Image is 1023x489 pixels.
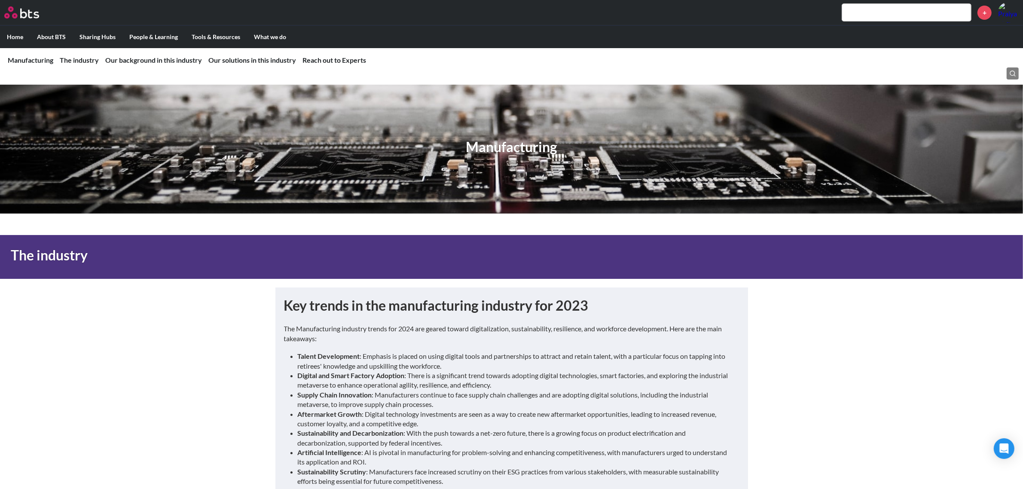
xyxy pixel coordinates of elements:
[298,448,362,456] strong: Artificial Intelligence
[298,371,405,379] strong: Digital and Smart Factory Adoption
[73,26,122,48] label: Sharing Hubs
[284,324,739,343] p: The Manufacturing industry trends for 2024 are geared toward digitalization, sustainability, resi...
[298,410,362,418] strong: Aftermarket Growth
[466,138,557,157] h1: Manufacturing
[298,410,733,429] li: : Digital technology investments are seen as a way to create new aftermarket opportunities, leadi...
[998,2,1019,23] img: Praiya Thawornwattanaphol
[298,448,733,467] li: : AI is pivotal in manufacturing for problem-solving and enhancing competitiveness, with manufact...
[298,351,733,371] li: : Emphasis is placed on using digital tools and partnerships to attract and retain talent, with a...
[302,56,366,64] a: Reach out to Experts
[298,352,360,360] strong: Talent Development
[122,26,185,48] label: People & Learning
[208,56,296,64] a: Our solutions in this industry
[298,467,733,486] li: : Manufacturers face increased scrutiny on their ESG practices from various stakeholders, with me...
[185,26,247,48] label: Tools & Resources
[11,246,712,265] h1: The industry
[998,2,1019,23] a: Profile
[60,56,99,64] a: The industry
[105,56,202,64] a: Our background in this industry
[8,56,53,64] a: Manufacturing
[977,6,992,20] a: +
[4,6,55,18] a: Go home
[4,6,39,18] img: BTS Logo
[30,26,73,48] label: About BTS
[284,296,739,315] h1: Key trends in the manufacturing industry for 2023
[298,429,404,437] strong: Sustainability and Decarbonization
[994,438,1014,459] div: Open Intercom Messenger
[298,468,366,476] strong: Sustainability Scrutiny
[247,26,293,48] label: What we do
[298,391,372,399] strong: Supply Chain Innovation
[298,428,733,448] li: : With the push towards a net-zero future, there is a growing focus on product electrification an...
[298,371,733,390] li: : There is a significant trend towards adopting digital technologies, smart factories, and explor...
[298,390,733,410] li: : Manufacturers continue to face supply chain challenges and are adopting digital solutions, incl...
